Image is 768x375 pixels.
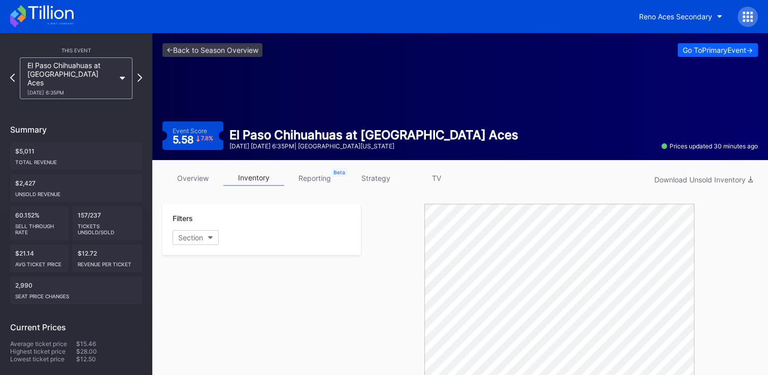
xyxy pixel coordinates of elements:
div: Reno Aces Secondary [639,12,712,21]
div: $12.72 [73,244,143,272]
div: [DATE] 6:35PM [27,89,115,96]
div: Lowest ticket price [10,355,76,363]
a: TV [406,170,467,186]
div: $15.46 [76,340,142,348]
div: 7.8 % [201,136,213,141]
div: Sell Through Rate [15,219,63,235]
div: Current Prices [10,322,142,332]
div: Avg ticket price [15,257,63,267]
button: Go ToPrimaryEvent-> [678,43,758,57]
div: This Event [10,47,142,53]
div: $5,011 [10,142,142,170]
div: $28.00 [76,348,142,355]
div: Event Score [173,127,207,135]
a: reporting [284,170,345,186]
div: Average ticket price [10,340,76,348]
div: [DATE] [DATE] 6:35PM | [GEOGRAPHIC_DATA][US_STATE] [229,142,518,150]
div: Prices updated 30 minutes ago [661,142,758,150]
div: Revenue per ticket [78,257,138,267]
div: $2,427 [10,174,142,202]
button: Section [173,230,219,245]
div: Filters [173,214,351,223]
div: $12.50 [76,355,142,363]
button: Reno Aces Secondary [631,7,730,26]
a: strategy [345,170,406,186]
div: Highest ticket price [10,348,76,355]
div: Summary [10,124,142,135]
div: Go To Primary Event -> [683,46,753,54]
div: Download Unsold Inventory [654,175,753,184]
div: Total Revenue [15,155,137,165]
div: Unsold Revenue [15,187,137,197]
div: $21.14 [10,244,69,272]
div: 60.152% [10,206,69,240]
div: El Paso Chihuahuas at [GEOGRAPHIC_DATA] Aces [229,128,518,142]
div: 157/237 [73,206,143,240]
a: <-Back to Season Overview [162,43,262,57]
div: seat price changes [15,289,137,299]
div: 2,990 [10,276,142,304]
div: Tickets Unsold/Sold [78,219,138,235]
a: overview [162,170,223,186]
button: Download Unsold Inventory [649,173,758,186]
div: Section [178,233,203,242]
div: El Paso Chihuahuas at [GEOGRAPHIC_DATA] Aces [27,61,115,96]
a: inventory [223,170,284,186]
div: 5.58 [173,135,213,145]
